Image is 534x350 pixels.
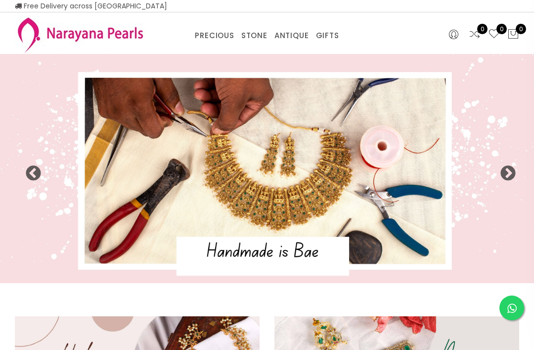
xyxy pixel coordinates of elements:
a: GIFTS [316,28,339,43]
span: Free Delivery across [GEOGRAPHIC_DATA] [15,1,167,11]
a: PRECIOUS [195,28,234,43]
span: 0 [496,24,507,34]
a: 0 [488,28,500,41]
button: 0 [507,28,519,41]
button: Next [499,165,509,175]
span: 0 [516,24,526,34]
span: 0 [477,24,488,34]
a: ANTIQUE [274,28,309,43]
a: 0 [469,28,481,41]
a: STONE [241,28,267,43]
button: Previous [25,165,35,175]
